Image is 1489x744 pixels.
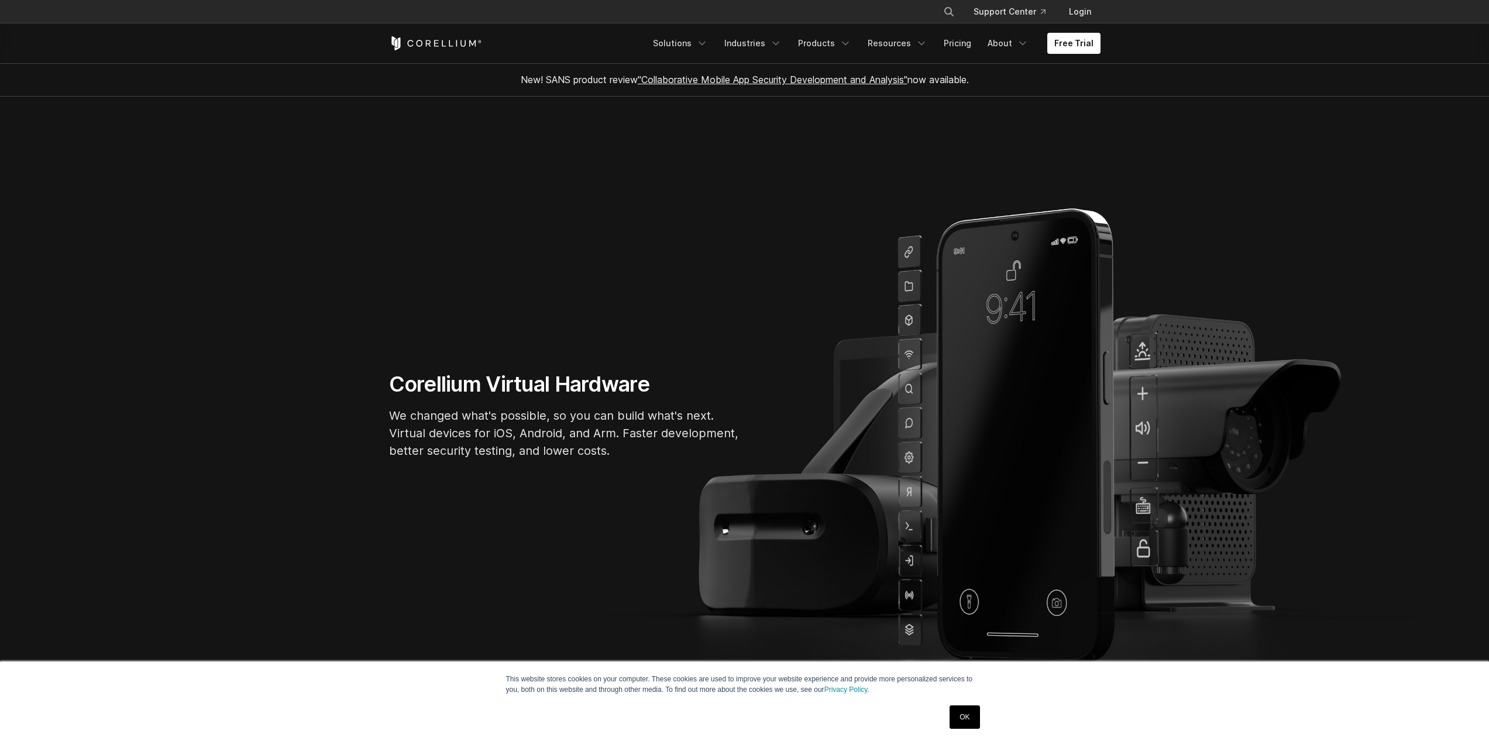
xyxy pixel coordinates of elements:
[506,674,984,695] p: This website stores cookies on your computer. These cookies are used to improve your website expe...
[950,705,979,729] a: OK
[938,1,960,22] button: Search
[964,1,1055,22] a: Support Center
[389,36,482,50] a: Corellium Home
[717,33,789,54] a: Industries
[646,33,715,54] a: Solutions
[937,33,978,54] a: Pricing
[791,33,858,54] a: Products
[521,74,969,85] span: New! SANS product review now available.
[638,74,907,85] a: "Collaborative Mobile App Security Development and Analysis"
[1047,33,1101,54] a: Free Trial
[389,371,740,397] h1: Corellium Virtual Hardware
[929,1,1101,22] div: Navigation Menu
[861,33,934,54] a: Resources
[824,685,869,694] a: Privacy Policy.
[1060,1,1101,22] a: Login
[389,407,740,460] p: We changed what's possible, so you can build what's next. Virtual devices for iOS, Android, and A...
[981,33,1036,54] a: About
[646,33,1101,54] div: Navigation Menu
